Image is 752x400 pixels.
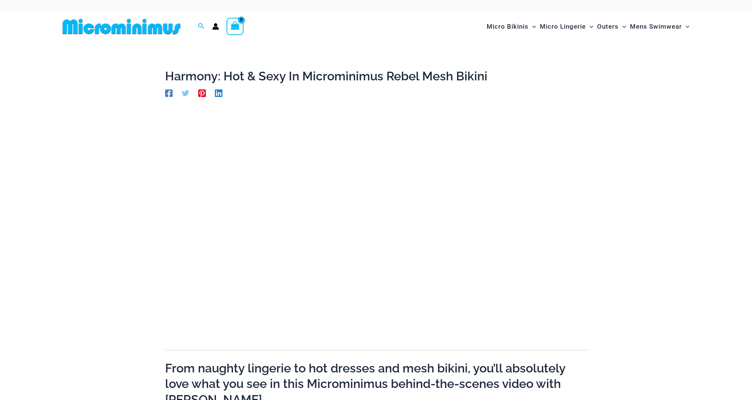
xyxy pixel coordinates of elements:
a: Account icon link [212,23,219,30]
a: Pinterest [198,89,206,97]
a: Mens SwimwearMenu ToggleMenu Toggle [628,15,691,38]
a: Twitter [182,89,189,97]
a: View Shopping Cart, empty [227,18,244,35]
a: Search icon link [198,22,205,31]
span: Menu Toggle [586,17,593,36]
span: Menu Toggle [619,17,626,36]
img: MM SHOP LOGO FLAT [60,18,184,35]
a: Micro LingerieMenu ToggleMenu Toggle [538,15,595,38]
span: Micro Bikinis [487,17,528,36]
span: Menu Toggle [528,17,536,36]
h1: Harmony: Hot & Sexy In Microminimus Rebel Mesh Bikini [165,69,587,83]
span: Micro Lingerie [540,17,586,36]
nav: Site Navigation [484,14,693,39]
a: Facebook [165,89,173,97]
a: OutersMenu ToggleMenu Toggle [595,15,628,38]
a: Linkedin [215,89,222,97]
span: Mens Swimwear [630,17,682,36]
span: Menu Toggle [682,17,689,36]
a: Micro BikinisMenu ToggleMenu Toggle [485,15,538,38]
span: Outers [597,17,619,36]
